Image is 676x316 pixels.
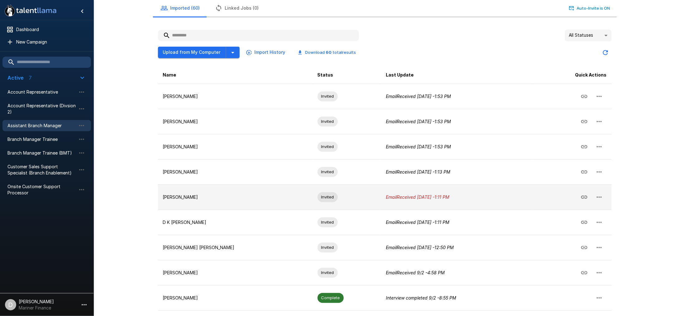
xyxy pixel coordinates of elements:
span: Invited [318,244,338,250]
span: Copy Interview Link [577,118,592,123]
span: Copy Interview Link [577,244,592,249]
span: Copy Interview Link [577,269,592,275]
i: Email Received [DATE] - 1:11 PM [386,220,449,225]
i: Email Received [DATE] - 1:53 PM [386,94,451,99]
th: Name [158,66,313,84]
th: Last Update [381,66,533,84]
span: Invited [318,169,338,175]
span: Copy Interview Link [577,219,592,224]
button: Download 60 totalresults [293,48,361,57]
i: Email Received [DATE] - 1:53 PM [386,119,451,124]
button: Import History [245,47,288,58]
p: [PERSON_NAME] [163,169,308,175]
span: Copy Interview Link [577,169,592,174]
span: Invited [318,219,338,225]
i: Email Received [DATE] - 1:11 PM [386,194,449,200]
i: Email Received [DATE] - 1:13 PM [386,169,450,174]
i: Email Received [DATE] - 1:53 PM [386,144,451,149]
p: [PERSON_NAME] [163,144,308,150]
p: [PERSON_NAME] [163,194,308,200]
span: Invited [318,270,338,276]
th: Status [313,66,381,84]
span: Invited [318,194,338,200]
span: Complete [318,295,344,301]
div: All Statuses [565,30,612,41]
p: [PERSON_NAME] [163,295,308,301]
p: [PERSON_NAME] [163,93,308,100]
p: [PERSON_NAME] [PERSON_NAME] [163,244,308,251]
i: Email Received [DATE] - 12:50 PM [386,245,454,250]
p: D K [PERSON_NAME] [163,219,308,225]
i: Interview completed 9/2 - 8:55 PM [386,295,456,300]
span: Copy Interview Link [577,93,592,98]
span: Invited [318,118,338,124]
span: Copy Interview Link [577,143,592,149]
p: [PERSON_NAME] [163,118,308,125]
b: 60 [326,50,332,55]
button: Updated Today - 3:20 PM [599,46,612,59]
button: Auto-Invite is ON [568,3,612,13]
span: Invited [318,93,338,99]
p: [PERSON_NAME] [163,270,308,276]
i: Email Received 9/2 - 4:58 PM [386,270,445,275]
span: Copy Interview Link [577,194,592,199]
th: Quick Actions [533,66,612,84]
span: Invited [318,144,338,150]
button: Upload from My Computer [158,47,226,58]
